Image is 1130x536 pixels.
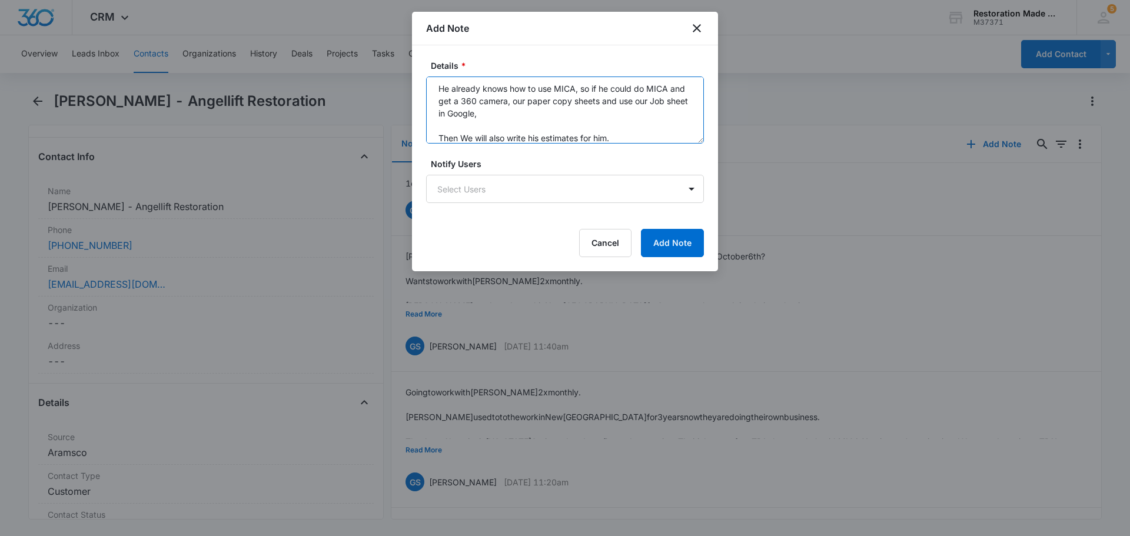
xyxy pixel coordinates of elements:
[579,229,632,257] button: Cancel
[690,21,704,35] button: close
[431,59,709,72] label: Details
[426,76,704,144] textarea: [PERSON_NAME] and [PERSON_NAME] will do this one now. $500 for 2 months then $1000 He is going to...
[426,21,469,35] h1: Add Note
[641,229,704,257] button: Add Note
[431,158,709,170] label: Notify Users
